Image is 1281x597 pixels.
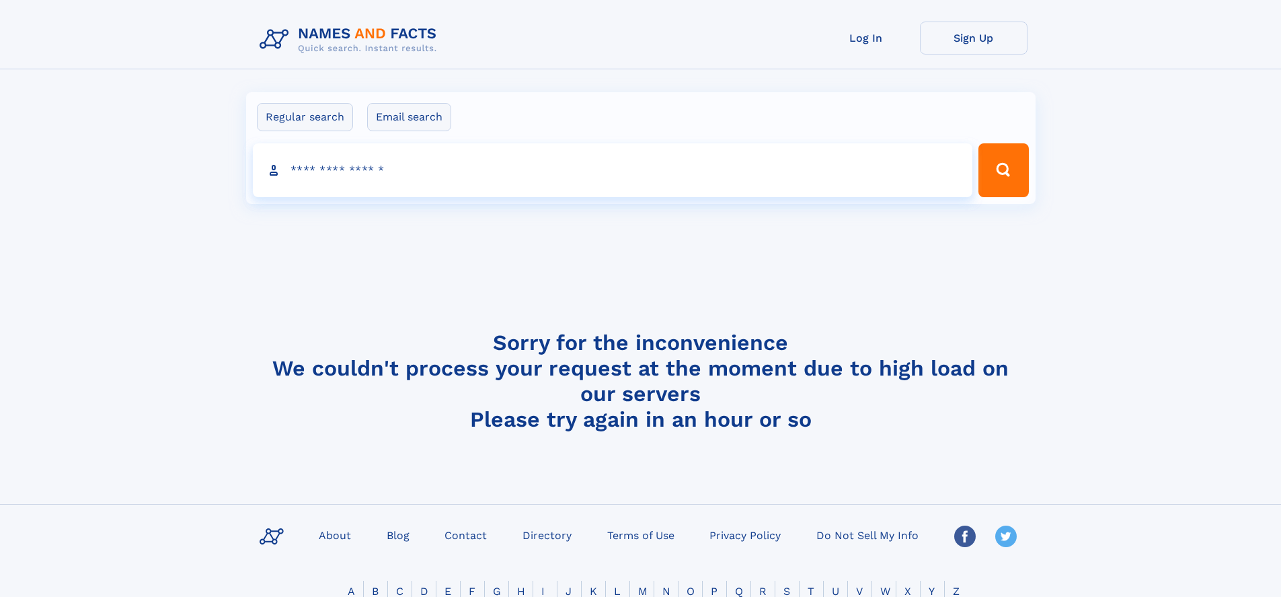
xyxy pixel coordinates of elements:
a: Blog [381,525,415,545]
img: Facebook [954,526,976,547]
img: Twitter [995,526,1017,547]
label: Email search [367,103,451,131]
label: Regular search [257,103,353,131]
a: Log In [812,22,920,55]
a: Terms of Use [602,525,680,545]
a: Privacy Policy [704,525,786,545]
h4: Sorry for the inconvenience We couldn't process your request at the moment due to high load on ou... [254,330,1027,432]
button: Search Button [978,143,1028,197]
img: Logo Names and Facts [254,22,448,58]
a: Do Not Sell My Info [811,525,924,545]
input: search input [253,143,973,197]
a: Sign Up [920,22,1027,55]
a: Directory [517,525,577,545]
a: Contact [439,525,492,545]
a: About [313,525,356,545]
